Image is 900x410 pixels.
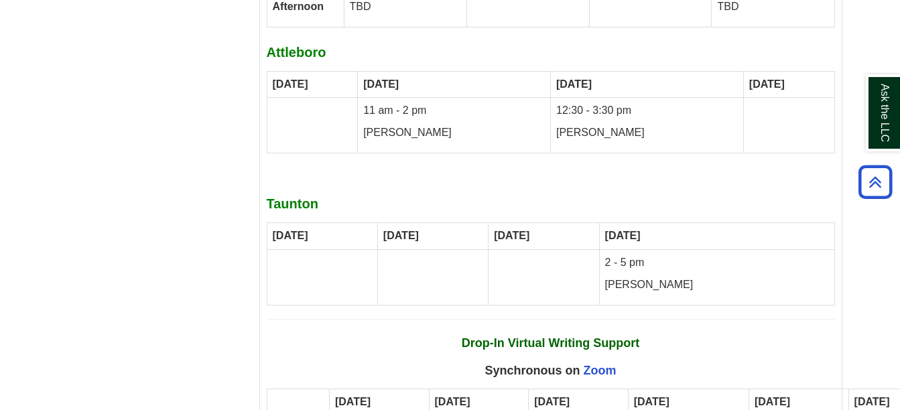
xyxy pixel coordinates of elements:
a: Back to Top [854,173,897,191]
strong: [DATE] [435,396,470,407]
p: [PERSON_NAME] [556,125,738,141]
p: 11 am - 2 pm [363,103,545,119]
strong: [DATE] [273,78,308,90]
strong: [DATE] [363,78,399,90]
strong: [DATE] [605,230,641,241]
strong: Drop-In Virtual Writing Support [462,336,639,350]
strong: [DATE] [383,230,419,241]
p: 12:30 - 3:30 pm [556,103,738,119]
strong: [DATE] [556,78,592,90]
a: Zoom [584,364,617,377]
strong: Taunton [267,196,318,211]
strong: [DATE] [273,230,308,241]
span: Synchronous on [485,364,616,377]
p: 2 - 5 pm [605,255,829,271]
strong: [DATE] [335,396,371,407]
strong: [DATE] [634,396,669,407]
strong: [DATE] [494,230,529,241]
strong: [DATE] [534,396,570,407]
p: [PERSON_NAME] [363,125,545,141]
strong: [DATE] [755,396,790,407]
strong: [DATE] [749,78,785,90]
strong: Attleboro [267,45,326,60]
strong: [DATE] [854,396,890,407]
p: [PERSON_NAME] [605,277,829,293]
strong: Afternoon [273,1,324,12]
